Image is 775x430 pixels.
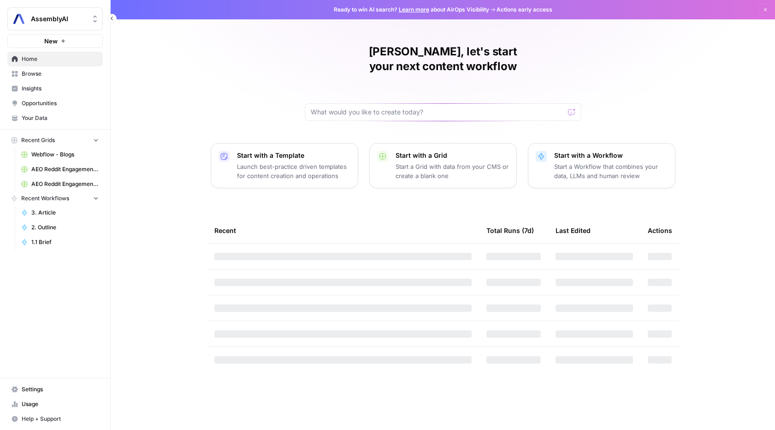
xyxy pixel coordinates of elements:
[17,162,103,177] a: AEO Reddit Engagement (2)
[31,223,99,232] span: 2. Outline
[7,66,103,81] a: Browse
[7,81,103,96] a: Insights
[556,218,591,243] div: Last Edited
[237,162,350,180] p: Launch best-practice driven templates for content creation and operations
[22,400,99,408] span: Usage
[17,205,103,220] a: 3. Article
[554,162,668,180] p: Start a Workflow that combines your data, LLMs and human review
[399,6,429,13] a: Learn more
[22,99,99,107] span: Opportunities
[7,7,103,30] button: Workspace: AssemblyAI
[21,194,69,203] span: Recent Workflows
[7,412,103,426] button: Help + Support
[17,235,103,250] a: 1.1 Brief
[528,143,675,188] button: Start with a WorkflowStart a Workflow that combines your data, LLMs and human review
[7,397,103,412] a: Usage
[7,111,103,125] a: Your Data
[237,151,350,160] p: Start with a Template
[486,218,534,243] div: Total Runs (7d)
[396,162,509,180] p: Start a Grid with data from your CMS or create a blank one
[17,220,103,235] a: 2. Outline
[334,6,489,14] span: Ready to win AI search? about AirOps Visibility
[7,96,103,111] a: Opportunities
[31,209,99,217] span: 3. Article
[31,238,99,246] span: 1.1 Brief
[7,34,103,48] button: New
[17,177,103,191] a: AEO Reddit Engagement (1)
[311,107,564,117] input: What would you like to create today?
[211,143,358,188] button: Start with a TemplateLaunch best-practice driven templates for content creation and operations
[305,44,581,74] h1: [PERSON_NAME], let's start your next content workflow
[22,55,99,63] span: Home
[7,133,103,147] button: Recent Grids
[22,114,99,122] span: Your Data
[11,11,27,27] img: AssemblyAI Logo
[31,180,99,188] span: AEO Reddit Engagement (1)
[22,70,99,78] span: Browse
[396,151,509,160] p: Start with a Grid
[497,6,552,14] span: Actions early access
[22,84,99,93] span: Insights
[21,136,55,144] span: Recent Grids
[31,14,87,24] span: AssemblyAI
[31,165,99,173] span: AEO Reddit Engagement (2)
[22,385,99,394] span: Settings
[7,382,103,397] a: Settings
[214,218,472,243] div: Recent
[31,150,99,159] span: Webflow - Blogs
[44,36,58,46] span: New
[7,52,103,66] a: Home
[17,147,103,162] a: Webflow - Blogs
[554,151,668,160] p: Start with a Workflow
[22,415,99,423] span: Help + Support
[7,191,103,205] button: Recent Workflows
[369,143,517,188] button: Start with a GridStart a Grid with data from your CMS or create a blank one
[648,218,672,243] div: Actions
